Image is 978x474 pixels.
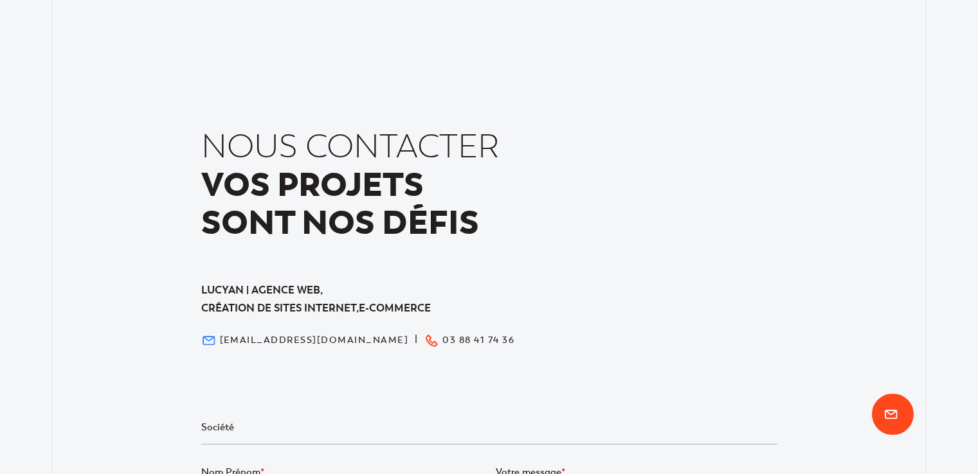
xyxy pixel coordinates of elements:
[201,283,431,315] strong: LUCYAN | AGENCE WEB, CRÉATION DE SITES INTERNET, E-COMMERCE
[201,128,500,166] span: Nous Contacter
[201,332,409,348] a: [EMAIL_ADDRESS][DOMAIN_NAME]
[220,336,409,345] span: [EMAIL_ADDRESS][DOMAIN_NAME]
[415,330,417,348] div: |
[201,201,479,245] strong: sont nos défis
[442,336,514,345] span: 03 88 41 74 36
[201,163,424,207] strong: Vos projets
[424,332,514,348] a: 03 88 41 74 36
